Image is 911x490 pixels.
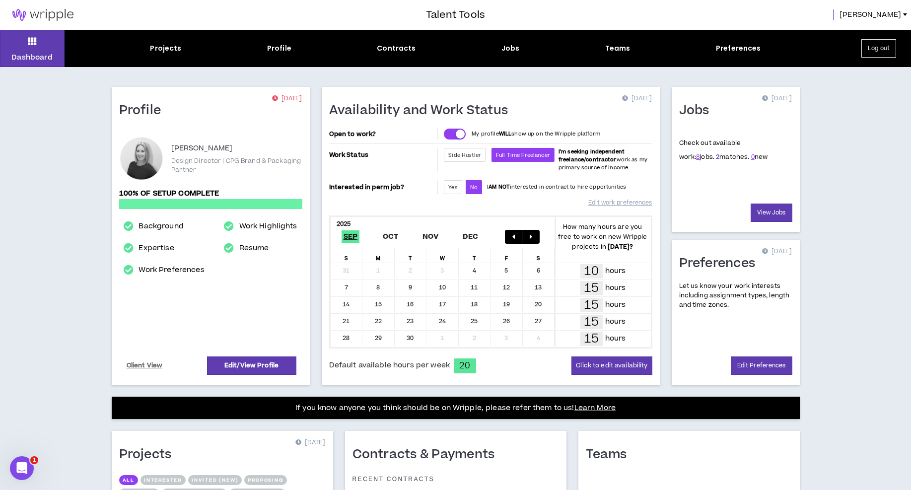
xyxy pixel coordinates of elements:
span: Sep [342,230,360,243]
p: [DATE] [762,94,792,104]
p: Check out available work: [679,139,768,161]
a: 2 [716,152,719,161]
h1: Projects [119,447,179,463]
div: Preferences [716,43,761,54]
p: [DATE] [295,438,325,448]
iframe: Intercom live chat [10,456,34,480]
a: Resume [239,242,269,254]
h3: Talent Tools [426,7,485,22]
a: Edit Preferences [731,356,792,375]
span: [PERSON_NAME] [840,9,901,20]
span: matches. [716,152,749,161]
p: [DATE] [762,247,792,257]
span: Dec [461,230,481,243]
span: Side Hustler [448,151,481,159]
div: T [459,248,491,263]
h1: Availability and Work Status [329,103,516,119]
span: No [470,184,478,191]
button: Proposing [244,475,286,485]
p: Let us know your work interests including assignment types, length and time zones. [679,281,792,310]
span: Default available hours per week [329,360,450,371]
a: Expertise [139,242,174,254]
h1: Teams [586,447,634,463]
p: Open to work? [329,130,436,138]
div: Heidi S. [119,136,164,181]
span: work as my primary source of income [559,148,647,171]
a: Background [139,220,183,232]
p: [DATE] [272,94,302,104]
span: Oct [381,230,401,243]
div: Projects [150,43,181,54]
div: F [491,248,523,263]
button: Invited (new) [188,475,242,485]
p: hours [605,266,626,277]
span: Nov [420,230,441,243]
b: [DATE] ? [608,242,633,251]
div: Teams [605,43,631,54]
b: I'm seeking independent freelance/contractor [559,148,625,163]
a: 0 [751,152,755,161]
b: 2025 [337,219,351,228]
p: Recent Contracts [352,475,435,483]
button: All [119,475,138,485]
p: hours [605,282,626,293]
a: Client View [125,357,164,374]
p: hours [605,299,626,310]
p: Dashboard [11,52,53,63]
p: If you know anyone you think should be on Wripple, please refer them to us! [295,402,616,414]
a: Edit/View Profile [207,356,296,375]
button: Interested [140,475,186,485]
div: Jobs [501,43,520,54]
span: Yes [448,184,457,191]
div: M [362,248,395,263]
p: [PERSON_NAME] [171,142,233,154]
h1: Preferences [679,256,763,272]
p: hours [605,333,626,344]
button: Log out [861,39,896,58]
button: Click to edit availability [571,356,652,375]
h1: Profile [119,103,169,119]
p: 100% of setup complete [119,188,302,199]
div: S [331,248,363,263]
h1: Contracts & Payments [352,447,502,463]
a: Edit work preferences [588,194,652,211]
p: Design Director | CPG Brand & Packaging Partner [171,156,302,174]
div: Contracts [377,43,416,54]
p: [DATE] [622,94,652,104]
p: hours [605,316,626,327]
span: jobs. [696,152,714,161]
a: View Jobs [751,204,792,222]
a: Learn More [574,403,616,413]
a: Work Preferences [139,264,204,276]
strong: WILL [499,130,512,138]
div: S [523,248,555,263]
p: How many hours are you free to work on new Wripple projects in [555,222,651,252]
div: W [426,248,459,263]
div: T [395,248,427,263]
span: 1 [30,456,38,464]
p: My profile show up on the Wripple platform [472,130,600,138]
p: Work Status [329,148,436,162]
a: 8 [696,152,700,161]
p: Interested in perm job? [329,180,436,194]
strong: AM NOT [489,183,510,191]
div: Profile [267,43,291,54]
h1: Jobs [679,103,717,119]
span: new [751,152,768,161]
a: Work Highlights [239,220,297,232]
p: I interested in contract to hire opportunities [487,183,626,191]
